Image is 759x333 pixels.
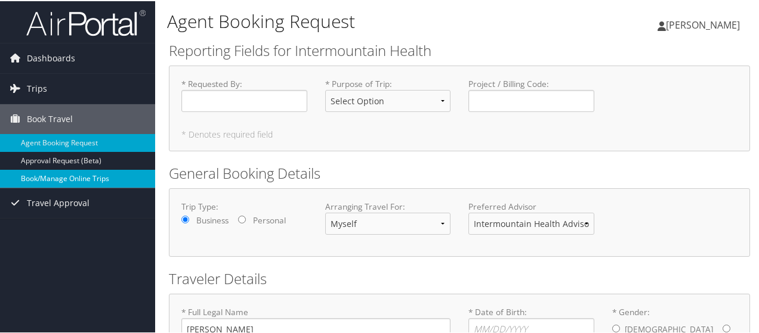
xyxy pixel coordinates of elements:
label: Preferred Advisor [468,200,594,211]
h1: Agent Booking Request [167,8,557,33]
input: * Requested By: [181,89,307,111]
a: [PERSON_NAME] [658,6,752,42]
input: Project / Billing Code: [468,89,594,111]
h5: * Denotes required field [181,129,738,138]
input: * Gender:[DEMOGRAPHIC_DATA][DEMOGRAPHIC_DATA] [723,323,730,331]
span: Travel Approval [27,187,90,217]
h2: General Booking Details [169,162,750,182]
label: Business [196,213,229,225]
input: * Gender:[DEMOGRAPHIC_DATA][DEMOGRAPHIC_DATA] [612,323,620,331]
h2: Traveler Details [169,267,750,288]
label: Arranging Travel For: [325,200,451,211]
label: Trip Type: [181,200,307,211]
label: * Requested By : [181,77,307,111]
span: Trips [27,73,47,102]
span: [PERSON_NAME] [666,17,740,30]
img: airportal-logo.png [26,8,146,36]
select: * Purpose of Trip: [325,89,451,111]
label: Personal [253,213,286,225]
label: * Purpose of Trip : [325,77,451,120]
span: Book Travel [27,103,73,133]
h2: Reporting Fields for Intermountain Health [169,39,750,60]
span: Dashboards [27,42,75,72]
label: Project / Billing Code : [468,77,594,111]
